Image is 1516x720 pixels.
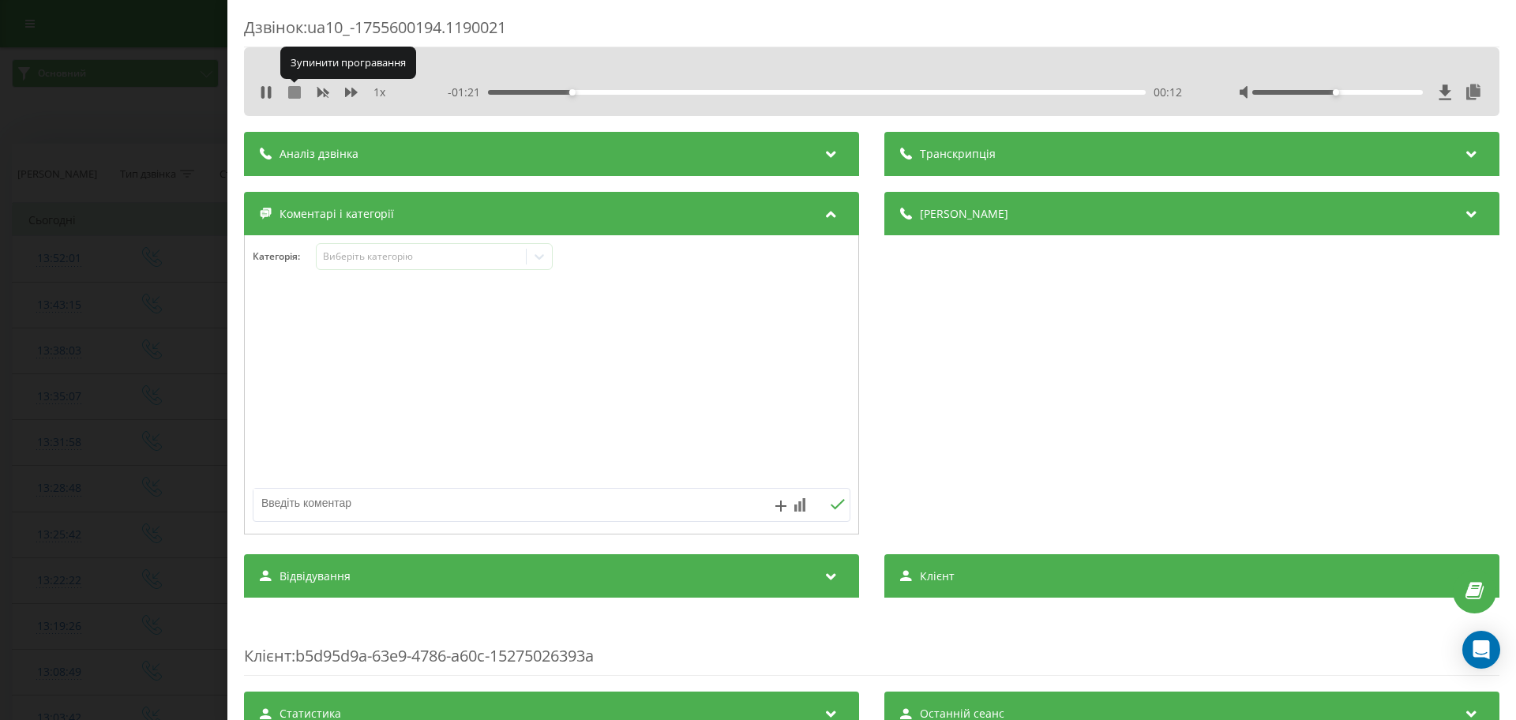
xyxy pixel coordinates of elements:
[244,613,1499,676] div: : b5d95d9a-63e9-4786-a60c-15275026393a
[253,251,316,262] h4: Категорія :
[920,568,955,584] span: Клієнт
[1462,631,1500,669] div: Open Intercom Messenger
[569,89,576,96] div: Accessibility label
[280,146,358,162] span: Аналіз дзвінка
[1154,84,1182,100] span: 00:12
[280,568,351,584] span: Відвідування
[920,146,996,162] span: Транскрипція
[323,250,520,263] div: Виберіть категорію
[920,206,1008,222] span: [PERSON_NAME]
[244,17,1499,47] div: Дзвінок : ua10_-1755600194.1190021
[280,47,416,78] div: Зупинити програвання
[244,645,291,666] span: Клієнт
[448,84,488,100] span: - 01:21
[1333,89,1339,96] div: Accessibility label
[280,206,394,222] span: Коментарі і категорії
[373,84,385,100] span: 1 x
